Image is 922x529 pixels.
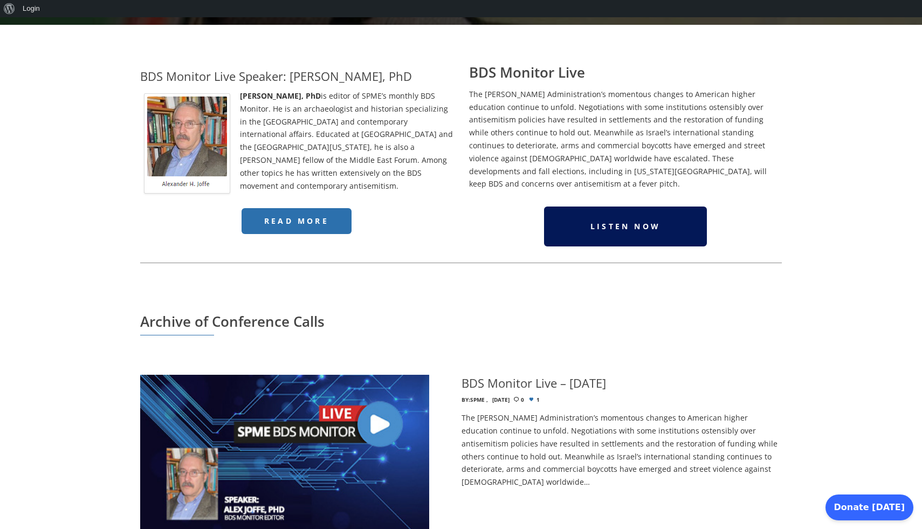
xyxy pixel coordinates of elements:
a: Read More [242,208,352,234]
h4: BDS Monitor Live – [DATE] [462,375,606,391]
div: 1 [462,397,782,403]
p: The [PERSON_NAME] Administration’s momentous changes to American higher education continue to unf... [462,411,782,489]
span: 0 [521,396,524,403]
span: Listen Now [590,221,660,231]
a: SPME [470,396,485,403]
span: Archive of Conference Calls [140,312,325,335]
p: is editor of SPME’s monthly BDS Monitor. He is an archaeologist and historian specializing in the... [140,90,453,192]
a: Listen Now [544,207,707,246]
time: [DATE] [492,397,510,403]
span: By: [462,396,470,403]
p: The [PERSON_NAME] Administration’s momentous changes to American higher education continue to unf... [469,88,782,190]
strong: [PERSON_NAME], PhD [240,91,321,101]
span: BDS Monitor Live Speaker: [PERSON_NAME], PhD [140,68,412,84]
span: Read More [264,216,329,226]
span: BDS Monitor Live [469,63,585,82]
